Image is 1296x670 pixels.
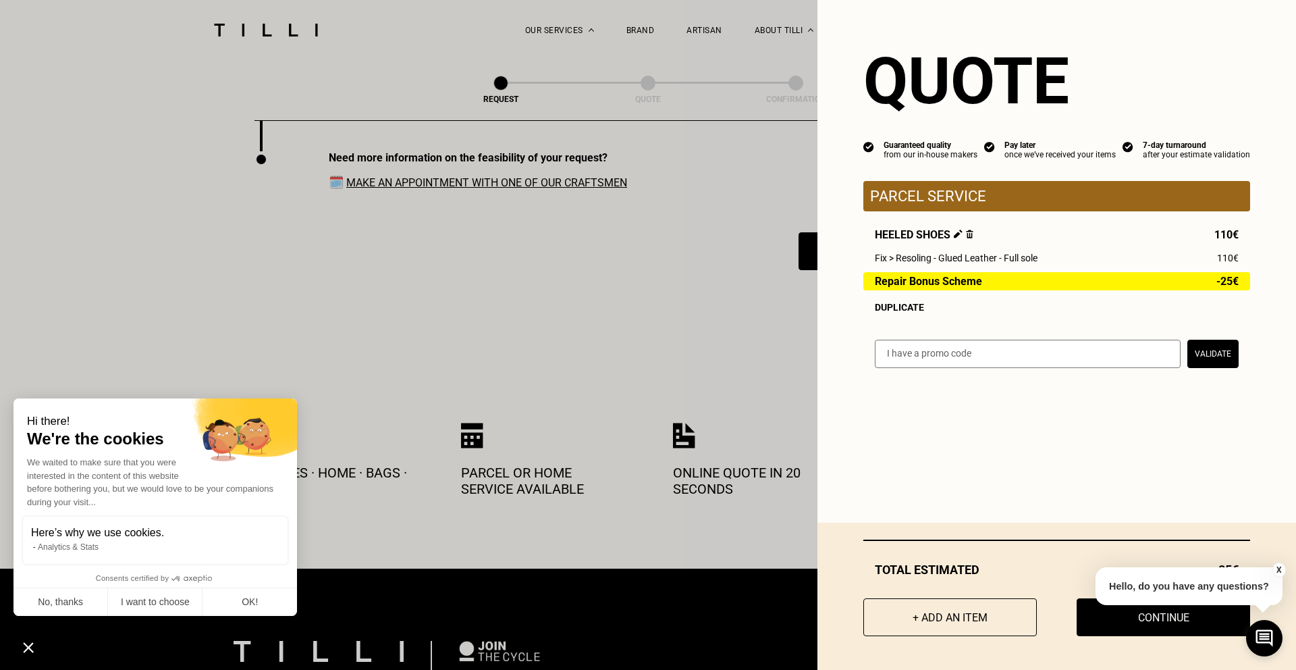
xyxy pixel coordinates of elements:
div: Pay later [1004,140,1116,150]
button: + Add an item [863,598,1037,636]
button: X [1272,563,1286,577]
p: Parcel service [870,188,1243,205]
span: Repair Bonus Scheme [875,276,982,287]
div: 7-day turnaround [1143,140,1250,150]
img: icon list info [863,140,874,153]
p: Hello, do you have any questions? [1096,567,1282,605]
div: Total estimated [863,563,1250,577]
section: Quote [863,43,1250,119]
span: Fix > Resoling - Glued Leather - Full sole [875,253,1037,263]
div: Guaranteed quality [884,140,977,150]
div: Duplicate [875,302,1239,313]
div: once we’ve received your items [1004,150,1116,159]
div: after your estimate validation [1143,150,1250,159]
img: icon list info [1123,140,1133,153]
img: Delete [966,230,973,238]
img: Edit [954,230,963,238]
button: Continue [1077,598,1250,636]
img: icon list info [984,140,995,153]
input: I have a promo code [875,340,1181,368]
span: Heeled shoes [875,228,973,241]
span: 110€ [1214,228,1239,241]
button: Validate [1187,340,1239,368]
span: 110€ [1217,253,1239,263]
span: -25€ [1216,276,1239,287]
div: from our in-house makers [884,150,977,159]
